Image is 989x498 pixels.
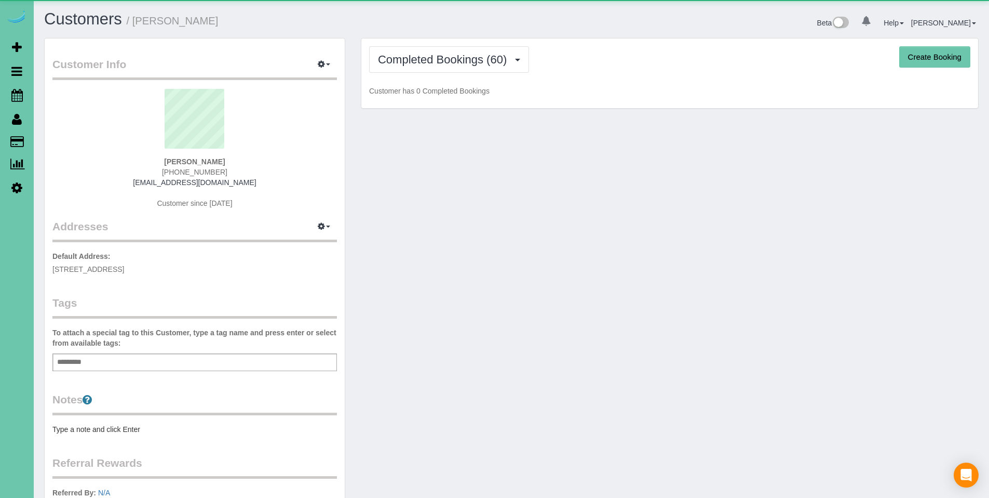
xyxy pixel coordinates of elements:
strong: [PERSON_NAME] [164,158,225,166]
p: Customer has 0 Completed Bookings [369,86,970,96]
div: Open Intercom Messenger [954,463,979,488]
span: Customer since [DATE] [157,199,232,207]
button: Completed Bookings (60) [369,46,529,73]
a: N/A [98,489,110,497]
button: Create Booking [899,46,970,68]
img: Automaid Logo [6,10,27,25]
a: Beta [817,19,849,27]
label: Referred By: [52,488,96,498]
legend: Customer Info [52,57,337,80]
span: [PHONE_NUMBER] [162,168,227,176]
legend: Referral Rewards [52,455,337,479]
span: Completed Bookings (60) [378,53,512,66]
a: [EMAIL_ADDRESS][DOMAIN_NAME] [133,178,256,187]
a: [PERSON_NAME] [911,19,976,27]
small: / [PERSON_NAME] [127,15,219,27]
span: [STREET_ADDRESS] [52,265,124,273]
legend: Tags [52,295,337,319]
a: Help [884,19,904,27]
img: New interface [832,17,849,30]
pre: Type a note and click Enter [52,424,337,435]
label: Default Address: [52,251,111,261]
a: Customers [44,10,122,28]
label: To attach a special tag to this Customer, type a tag name and press enter or select from availabl... [52,327,337,348]
legend: Notes [52,392,337,415]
